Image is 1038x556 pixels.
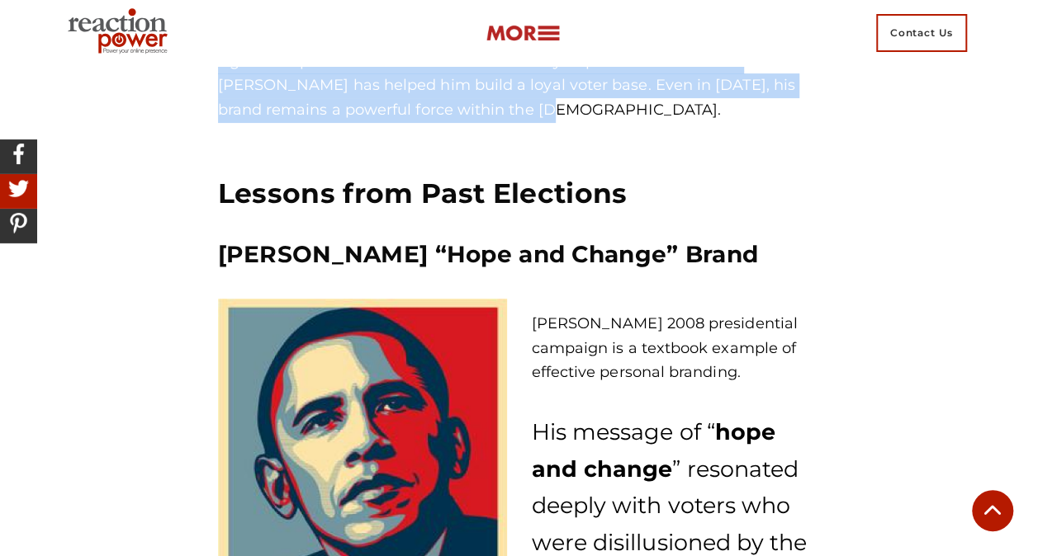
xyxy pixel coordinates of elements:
h2: Lessons from Past Elections [218,177,821,210]
span: Contact Us [876,14,967,52]
img: Executive Branding | Personal Branding Agency [61,3,181,63]
img: more-btn.png [486,24,560,43]
p: [PERSON_NAME] 2008 presidential campaign is a textbook example of effective personal branding. [532,312,821,385]
p: In the 2016 elections, [PERSON_NAME] personal brand resonated with a significant portion of the e... [218,25,821,123]
strong: hope and change [532,418,775,483]
h3: [PERSON_NAME] “Hope and Change” Brand [218,239,821,270]
img: Share On Pinterest [4,209,33,238]
img: Share On Facebook [4,139,33,168]
img: Share On Twitter [4,174,33,203]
